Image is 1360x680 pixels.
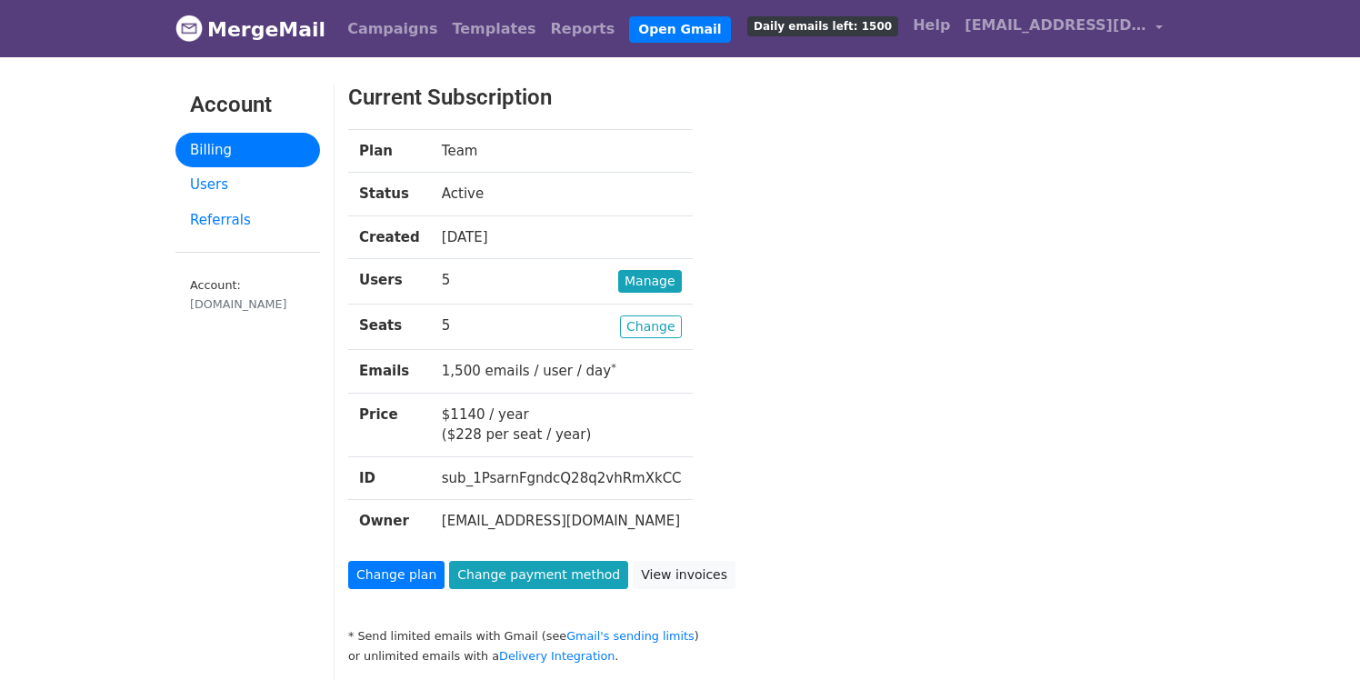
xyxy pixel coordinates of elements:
a: Help [905,7,957,44]
a: Reports [544,11,623,47]
a: Change [620,315,682,338]
div: [DOMAIN_NAME] [190,295,305,313]
h3: Current Subscription [348,85,1113,111]
th: Status [348,173,431,216]
a: View invoices [633,561,735,589]
a: Change payment method [449,561,628,589]
small: Account: [190,278,305,313]
a: Campaigns [340,11,445,47]
a: Delivery Integration [499,649,615,663]
a: [EMAIL_ADDRESS][DOMAIN_NAME] [957,7,1170,50]
h3: Account [190,92,305,118]
th: Users [348,259,431,305]
iframe: Chat Widget [1269,593,1360,680]
a: Templates [445,11,543,47]
th: Plan [348,129,431,173]
a: Users [175,167,320,203]
img: MergeMail logo [175,15,203,42]
td: [DATE] [431,215,693,259]
span: [EMAIL_ADDRESS][DOMAIN_NAME] [965,15,1146,36]
th: ID [348,456,431,500]
a: Change plan [348,561,445,589]
th: Price [348,393,431,456]
td: 1,500 emails / user / day [431,350,693,394]
small: * Send limited emails with Gmail (see ) or unlimited emails with a . [348,629,699,664]
a: MergeMail [175,10,325,48]
td: 5 [431,305,693,350]
td: Active [431,173,693,216]
th: Owner [348,500,431,543]
a: Referrals [175,203,320,238]
td: sub_1PsarnFgndcQ28q2vhRmXkCC [431,456,693,500]
th: Seats [348,305,431,350]
a: Open Gmail [629,16,730,43]
td: [EMAIL_ADDRESS][DOMAIN_NAME] [431,500,693,543]
div: Widget de chat [1269,593,1360,680]
a: Gmail's sending limits [566,629,695,643]
td: Team [431,129,693,173]
th: Emails [348,350,431,394]
td: 5 [431,259,693,305]
th: Created [348,215,431,259]
td: $1140 / year ($228 per seat / year) [431,393,693,456]
span: Daily emails left: 1500 [747,16,898,36]
a: Billing [175,133,320,168]
a: Manage [618,270,682,293]
a: Daily emails left: 1500 [740,7,905,44]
